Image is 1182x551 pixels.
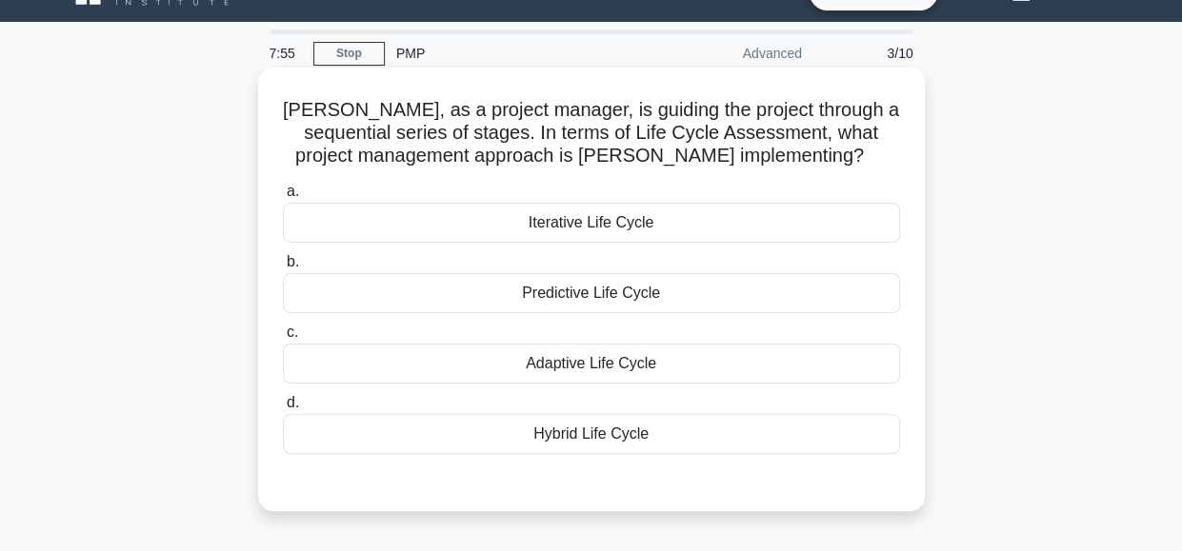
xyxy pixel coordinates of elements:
span: b. [287,253,299,269]
span: d. [287,394,299,410]
div: Hybrid Life Cycle [283,414,900,454]
span: c. [287,324,298,340]
div: 7:55 [258,34,313,72]
div: Predictive Life Cycle [283,273,900,313]
a: Stop [313,42,385,66]
div: PMP [385,34,647,72]
div: 3/10 [813,34,925,72]
div: Advanced [647,34,813,72]
h5: [PERSON_NAME], as a project manager, is guiding the project through a sequential series of stages... [281,98,902,168]
div: Iterative Life Cycle [283,203,900,243]
div: Adaptive Life Cycle [283,344,900,384]
span: a. [287,183,299,199]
